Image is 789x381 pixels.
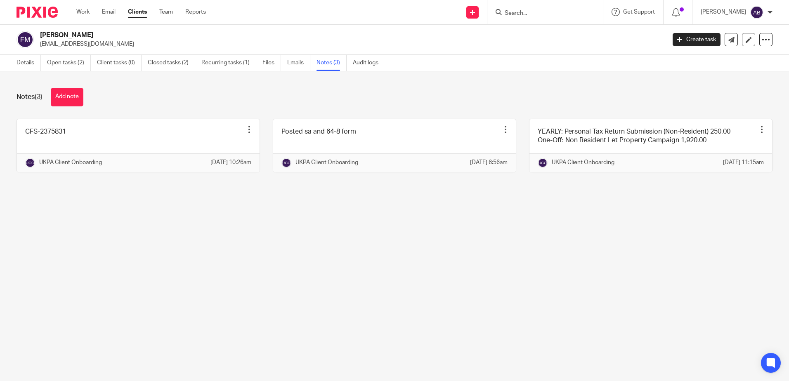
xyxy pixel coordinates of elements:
[538,158,548,168] img: svg%3E
[723,158,764,167] p: [DATE] 11:15am
[97,55,142,71] a: Client tasks (0)
[40,31,536,40] h2: [PERSON_NAME]
[201,55,256,71] a: Recurring tasks (1)
[39,158,102,167] p: UKPA Client Onboarding
[701,8,746,16] p: [PERSON_NAME]
[750,6,763,19] img: svg%3E
[47,55,91,71] a: Open tasks (2)
[35,94,43,100] span: (3)
[353,55,385,71] a: Audit logs
[295,158,358,167] p: UKPA Client Onboarding
[470,158,508,167] p: [DATE] 6:56am
[159,8,173,16] a: Team
[210,158,251,167] p: [DATE] 10:26am
[40,40,660,48] p: [EMAIL_ADDRESS][DOMAIN_NAME]
[128,8,147,16] a: Clients
[76,8,90,16] a: Work
[148,55,195,71] a: Closed tasks (2)
[504,10,578,17] input: Search
[281,158,291,168] img: svg%3E
[287,55,310,71] a: Emails
[51,88,83,106] button: Add note
[17,93,43,101] h1: Notes
[17,31,34,48] img: svg%3E
[17,7,58,18] img: Pixie
[317,55,347,71] a: Notes (3)
[623,9,655,15] span: Get Support
[673,33,720,46] a: Create task
[102,8,116,16] a: Email
[17,55,41,71] a: Details
[552,158,614,167] p: UKPA Client Onboarding
[185,8,206,16] a: Reports
[262,55,281,71] a: Files
[25,158,35,168] img: svg%3E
